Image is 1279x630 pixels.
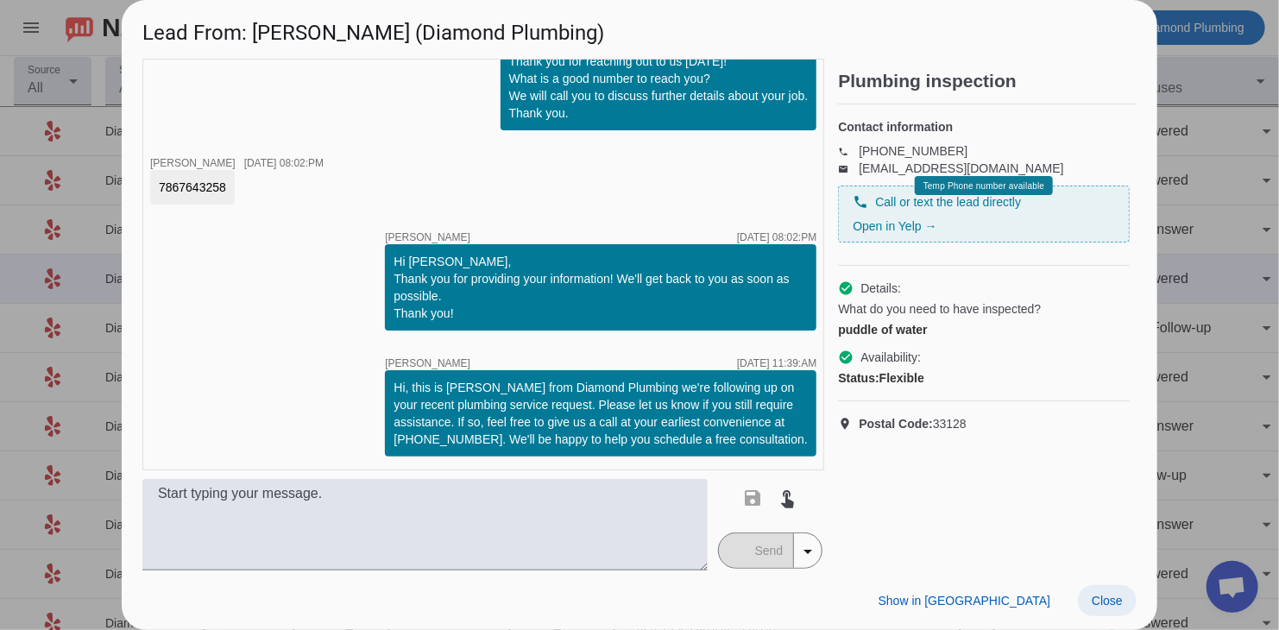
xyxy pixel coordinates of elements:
div: puddle of water [838,321,1130,338]
mat-icon: touch_app [778,488,798,508]
div: [DATE] 08:02:PM [244,158,324,168]
mat-icon: email [838,164,859,173]
strong: Status: [838,371,879,385]
span: [PERSON_NAME] [385,232,470,243]
button: Close [1078,585,1137,616]
div: 7867643258 [159,179,226,196]
span: [PERSON_NAME] [150,157,236,169]
div: [DATE] 08:02:PM [737,232,816,243]
h2: Plumbing inspection [838,72,1137,90]
mat-icon: arrow_drop_down [797,541,818,562]
mat-icon: location_on [838,417,859,431]
span: What do you need to have inspected? [838,300,1041,318]
span: Availability: [860,349,921,366]
span: 33128 [859,415,967,432]
div: Hi [PERSON_NAME], Thank you for reaching out to us [DATE]! What is a good number to reach you? We... [509,35,809,122]
div: [DATE] 11:39:AM [737,358,816,369]
a: [PHONE_NUMBER] [859,144,967,158]
div: Flexible [838,369,1130,387]
span: Details: [860,280,901,297]
span: Call or text the lead directly [875,193,1021,211]
mat-icon: phone [838,147,859,155]
span: [PERSON_NAME] [385,358,470,369]
span: Close [1092,594,1123,608]
strong: Postal Code: [859,417,933,431]
button: Show in [GEOGRAPHIC_DATA] [865,585,1064,616]
a: Open in Yelp → [853,219,936,233]
div: Hi [PERSON_NAME], Thank you for providing your information! We'll get back to you as soon as poss... [394,253,808,322]
mat-icon: check_circle [838,280,854,296]
div: Hi, this is [PERSON_NAME] from Diamond Plumbing we're following up on your recent plumbing servic... [394,379,808,448]
mat-icon: phone [853,194,868,210]
a: [EMAIL_ADDRESS][DOMAIN_NAME] [859,161,1063,175]
mat-icon: check_circle [838,350,854,365]
span: Temp Phone number available [923,181,1044,191]
h4: Contact information [838,118,1130,135]
span: Show in [GEOGRAPHIC_DATA] [879,594,1050,608]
